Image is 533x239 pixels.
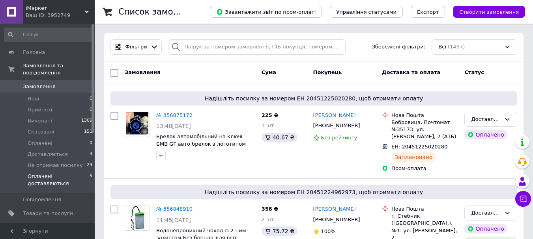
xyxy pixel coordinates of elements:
[23,83,56,90] span: Замовлення
[28,140,52,147] span: Оплачені
[90,173,92,187] span: 5
[168,39,345,55] input: Пошук за номером замовлення, ПІБ покупця, номером телефону, Email, номером накладної
[125,112,150,137] a: Фото товару
[330,6,403,18] button: Управління статусами
[28,106,52,113] span: Прийняті
[262,133,297,142] div: 40.67 ₴
[391,206,458,213] div: Нова Пошта
[453,6,525,18] button: Створити замовлення
[391,144,447,150] span: ЕН: 20451225020280
[81,117,92,124] span: 1309
[90,140,92,147] span: 0
[336,9,396,15] span: Управління статусами
[28,95,39,102] span: Нові
[464,224,507,233] div: Оплачено
[90,151,92,158] span: 3
[23,196,61,203] span: Повідомлення
[84,128,92,135] span: 151
[515,191,531,207] button: Чат з покупцем
[210,6,322,18] button: Завантажити звіт по пром-оплаті
[156,123,191,129] span: 13:48[DATE]
[125,206,150,231] a: Фото товару
[391,165,458,172] div: Пром-оплата
[262,206,279,212] span: 358 ₴
[216,8,316,15] span: Завантажити звіт по пром-оплаті
[391,119,458,141] div: Бобровица, Почтомат №35173: ул. [PERSON_NAME], 2 (АТБ)
[90,95,92,102] span: 0
[28,117,52,124] span: Виконані
[321,135,357,141] span: Без рейтингу
[464,130,507,139] div: Оплачено
[118,7,198,17] h1: Список замовлень
[313,112,356,119] a: [PERSON_NAME]
[262,69,276,75] span: Cума
[312,120,362,131] div: [PHONE_NUMBER]
[156,133,246,154] a: Брелок автомобільний на ключі БМВ GF авто брелок з логотипом BMW з підсвіткою (2323241)
[391,152,436,162] div: Заплановано
[87,162,92,169] span: 29
[445,9,525,15] a: Створити замовлення
[471,115,501,124] div: Доставляється
[471,209,501,217] div: Доставляється
[448,44,465,50] span: (1497)
[156,206,193,212] a: № 356848910
[262,122,276,128] span: 1 шт.
[26,12,95,19] div: Ваш ID: 3952749
[459,9,519,15] span: Створити замовлення
[28,151,68,158] span: Доставляється
[411,6,445,18] button: Експорт
[321,228,336,234] span: 100%
[28,128,54,135] span: Скасовані
[125,43,147,51] span: Фільтри
[372,43,425,51] span: Збережені фільтри:
[262,226,297,236] div: 75.72 ₴
[128,206,147,230] img: Фото товару
[417,9,439,15] span: Експорт
[23,49,45,56] span: Головна
[156,217,191,223] span: 11:45[DATE]
[464,69,484,75] span: Статус
[114,94,514,102] span: Надішліть посилку за номером ЕН 20451225020280, щоб отримати оплату
[382,69,440,75] span: Доставка та оплата
[23,62,95,76] span: Замовлення та повідомлення
[262,217,276,222] span: 2 шт.
[126,112,148,137] img: Фото товару
[156,112,193,118] a: № 356875172
[313,206,356,213] a: [PERSON_NAME]
[4,28,93,42] input: Пошук
[90,106,92,113] span: 0
[312,215,362,225] div: [PHONE_NUMBER]
[114,188,514,196] span: Надішліть посилку за номером ЕН 20451224962973, щоб отримати оплату
[28,162,83,169] span: Не отримав посилку
[28,173,90,187] span: Оплачені доставляються
[26,5,85,12] span: iМаркет
[125,69,160,75] span: Замовлення
[23,210,73,217] span: Товари та послуги
[313,69,342,75] span: Покупець
[262,112,279,118] span: 225 ₴
[438,43,446,51] span: Всі
[391,112,458,119] div: Нова Пошта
